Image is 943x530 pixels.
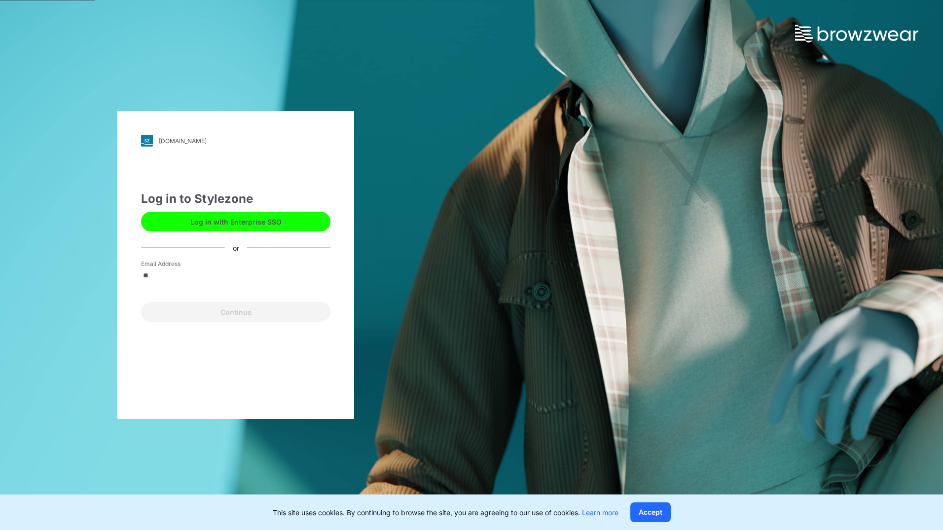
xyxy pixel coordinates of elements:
[582,508,618,517] a: Learn more
[630,502,671,522] button: Accept
[795,25,918,42] img: browzwear-logo.73288ffb.svg
[141,135,330,147] a: [DOMAIN_NAME]
[141,190,330,208] div: Log in to Stylezone
[159,137,207,145] div: [DOMAIN_NAME]
[225,242,247,253] div: or
[141,212,330,231] button: Log in with Enterprise SSO
[141,260,210,268] label: Email Address
[273,507,618,518] p: This site uses cookies. By continuing to browse the site, you are agreeing to our use of cookies.
[141,135,153,147] img: svg+xml;base64,PHN2ZyB3aWR0aD0iMjgiIGhlaWdodD0iMjgiIHZpZXdCb3g9IjAgMCAyOCAyOCIgZmlsbD0ibm9uZSIgeG...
